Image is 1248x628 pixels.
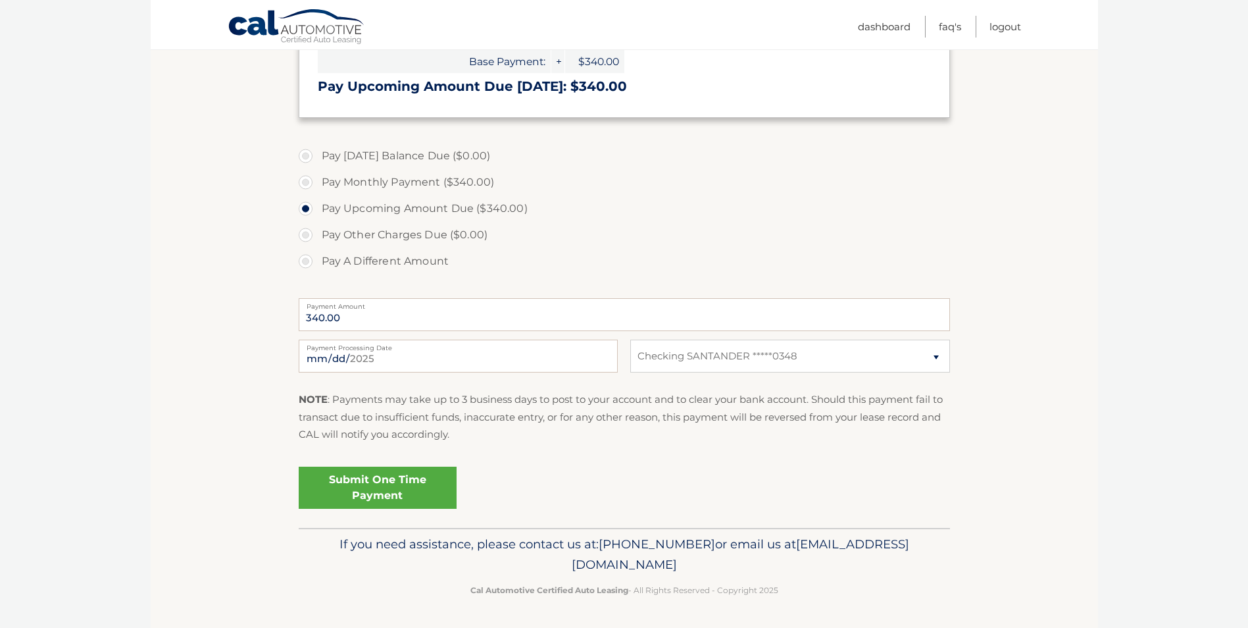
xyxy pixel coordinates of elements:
p: - All Rights Reserved - Copyright 2025 [307,583,941,597]
label: Pay Other Charges Due ($0.00) [299,222,950,248]
a: Dashboard [858,16,911,38]
span: $340.00 [565,50,624,73]
strong: NOTE [299,393,328,406]
label: Pay Upcoming Amount Due ($340.00) [299,196,950,222]
label: Payment Processing Date [299,340,618,350]
label: Payment Amount [299,298,950,309]
label: Pay A Different Amount [299,248,950,275]
h3: Pay Upcoming Amount Due [DATE]: $340.00 [318,78,931,95]
span: [PHONE_NUMBER] [599,536,715,552]
input: Payment Amount [299,298,950,331]
span: Base Payment: [318,50,551,73]
a: Cal Automotive [228,9,366,47]
span: + [551,50,564,73]
strong: Cal Automotive Certified Auto Leasing [470,585,628,595]
input: Payment Date [299,340,618,373]
a: Submit One Time Payment [299,467,457,509]
a: FAQ's [939,16,961,38]
p: If you need assistance, please contact us at: or email us at [307,534,941,576]
label: Pay [DATE] Balance Due ($0.00) [299,143,950,169]
p: : Payments may take up to 3 business days to post to your account and to clear your bank account.... [299,391,950,443]
a: Logout [989,16,1021,38]
label: Pay Monthly Payment ($340.00) [299,169,950,196]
